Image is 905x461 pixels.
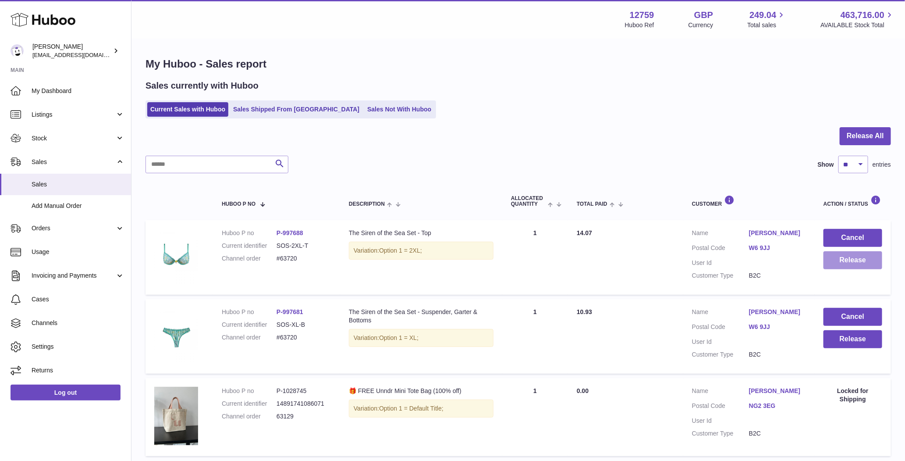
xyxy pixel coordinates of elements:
[630,9,654,21] strong: 12759
[840,127,891,145] button: Release All
[749,272,806,280] dd: B2C
[749,402,806,410] a: NG2 3EG
[749,308,806,316] a: [PERSON_NAME]
[379,405,444,412] span: Option 1 = Default Title;
[502,299,568,374] td: 1
[873,161,891,169] span: entries
[749,9,776,21] span: 249.04
[222,412,277,421] dt: Channel order
[379,247,422,254] span: Option 1 = 2XL;
[222,333,277,342] dt: Channel order
[818,161,834,169] label: Show
[749,244,806,252] a: W6 9JJ
[349,308,493,325] div: The Siren of the Sea Set - Suspender, Garter & Bottoms
[349,242,493,260] div: Variation:
[747,21,786,29] span: Total sales
[11,385,121,400] a: Log out
[349,387,493,395] div: 🎁 FREE Unndr Mini Tote Bag (100% off)
[11,44,24,57] img: sofiapanwar@unndr.com
[277,333,331,342] dd: #63720
[277,321,331,329] dd: SOS-XL-B
[32,87,124,95] span: My Dashboard
[32,366,124,375] span: Returns
[32,343,124,351] span: Settings
[154,308,198,363] img: 127591725233490.png
[146,80,259,92] h2: Sales currently with Huboo
[577,387,589,394] span: 0.00
[577,201,607,207] span: Total paid
[32,158,115,166] span: Sales
[32,319,124,327] span: Channels
[692,308,749,318] dt: Name
[820,21,894,29] span: AVAILABLE Stock Total
[823,387,882,404] div: Locked for Shipping
[222,242,277,250] dt: Current identifier
[146,57,891,71] h1: My Huboo - Sales report
[32,180,124,189] span: Sales
[502,378,568,456] td: 1
[277,229,303,236] a: P-997688
[692,387,749,397] dt: Name
[379,334,419,341] span: Option 1 = XL;
[277,412,331,421] dd: 63129
[32,51,129,58] span: [EMAIL_ADDRESS][DOMAIN_NAME]
[32,272,115,280] span: Invoicing and Payments
[823,195,882,207] div: Action / Status
[222,308,277,316] dt: Huboo P no
[749,229,806,237] a: [PERSON_NAME]
[577,229,592,236] span: 14.07
[349,201,385,207] span: Description
[154,387,198,445] img: 127591737078033.jpeg
[277,254,331,263] dd: #63720
[692,259,749,267] dt: User Id
[692,338,749,346] dt: User Id
[692,244,749,254] dt: Postal Code
[222,201,256,207] span: Huboo P no
[841,9,884,21] span: 463,716.00
[502,220,568,295] td: 1
[692,323,749,333] dt: Postal Code
[32,248,124,256] span: Usage
[222,387,277,395] dt: Huboo P no
[747,9,786,29] a: 249.04 Total sales
[147,102,228,117] a: Current Sales with Huboo
[625,21,654,29] div: Huboo Ref
[349,400,493,418] div: Variation:
[820,9,894,29] a: 463,716.00 AVAILABLE Stock Total
[154,229,198,284] img: 127591725233439.png
[32,43,111,59] div: [PERSON_NAME]
[577,308,592,315] span: 10.93
[364,102,434,117] a: Sales Not With Huboo
[749,429,806,438] dd: B2C
[32,111,115,119] span: Listings
[32,295,124,304] span: Cases
[222,321,277,329] dt: Current identifier
[349,229,493,237] div: The Siren of the Sea Set - Top
[349,329,493,347] div: Variation:
[277,387,331,395] dd: P-1028745
[692,350,749,359] dt: Customer Type
[222,229,277,237] dt: Huboo P no
[32,134,115,143] span: Stock
[692,229,749,239] dt: Name
[749,323,806,331] a: W6 9JJ
[692,402,749,412] dt: Postal Code
[32,202,124,210] span: Add Manual Order
[277,242,331,250] dd: SOS-2XL-T
[222,254,277,263] dt: Channel order
[32,224,115,232] span: Orders
[823,229,882,247] button: Cancel
[692,195,806,207] div: Customer
[692,272,749,280] dt: Customer Type
[222,400,277,408] dt: Current identifier
[692,429,749,438] dt: Customer Type
[692,417,749,425] dt: User Id
[689,21,713,29] div: Currency
[230,102,362,117] a: Sales Shipped From [GEOGRAPHIC_DATA]
[277,308,303,315] a: P-997681
[749,387,806,395] a: [PERSON_NAME]
[823,251,882,269] button: Release
[823,330,882,348] button: Release
[694,9,713,21] strong: GBP
[749,350,806,359] dd: B2C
